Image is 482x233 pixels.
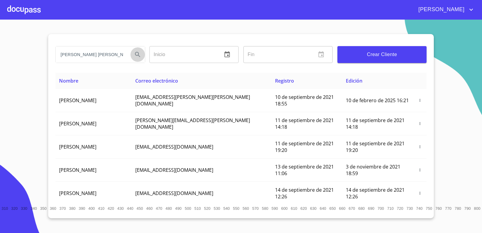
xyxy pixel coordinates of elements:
[329,206,336,211] span: 650
[58,204,67,213] button: 370
[271,206,278,211] span: 590
[342,50,422,59] span: Crear Cliente
[175,206,181,211] span: 490
[281,206,287,211] span: 600
[453,204,463,213] button: 780
[79,206,85,211] span: 390
[231,204,241,213] button: 550
[135,190,213,197] span: [EMAIL_ADDRESS][DOMAIN_NAME]
[251,204,260,213] button: 570
[275,187,334,200] span: 14 de septiembre de 2021 12:26
[164,204,174,213] button: 480
[59,120,96,127] span: [PERSON_NAME]
[98,206,104,211] span: 410
[291,206,297,211] span: 610
[376,204,386,213] button: 700
[328,204,337,213] button: 650
[474,206,480,211] span: 800
[289,204,299,213] button: 610
[275,117,334,130] span: 11 de septiembre de 2021 14:18
[406,206,413,211] span: 730
[30,206,37,211] span: 340
[19,204,29,213] button: 330
[397,206,403,211] span: 720
[59,167,96,173] span: [PERSON_NAME]
[275,163,334,177] span: 13 de septiembre de 2021 11:06
[214,206,220,211] span: 530
[252,206,258,211] span: 570
[275,94,334,107] span: 10 de septiembre de 2021 18:55
[130,47,145,62] button: Search
[346,140,405,153] span: 11 de septiembre de 2021 19:20
[300,206,307,211] span: 620
[21,206,27,211] span: 330
[135,117,250,130] span: [PERSON_NAME][EMAIL_ADDRESS][PERSON_NAME][DOMAIN_NAME]
[320,206,326,211] span: 640
[260,204,270,213] button: 580
[387,206,393,211] span: 710
[275,140,334,153] span: 11 de septiembre de 2021 19:20
[77,204,87,213] button: 390
[48,204,58,213] button: 360
[135,204,145,213] button: 450
[464,206,471,211] span: 790
[357,204,366,213] button: 680
[349,206,355,211] span: 670
[87,204,96,213] button: 400
[472,204,482,213] button: 800
[117,206,124,211] span: 430
[40,206,46,211] span: 350
[275,77,294,84] span: Registro
[212,204,222,213] button: 530
[414,5,468,14] span: [PERSON_NAME]
[59,97,96,104] span: [PERSON_NAME]
[270,204,280,213] button: 590
[415,204,424,213] button: 740
[233,206,239,211] span: 550
[299,204,308,213] button: 620
[135,143,213,150] span: [EMAIL_ADDRESS][DOMAIN_NAME]
[88,206,95,211] span: 400
[346,187,405,200] span: 14 de septiembre de 2021 12:26
[194,206,201,211] span: 510
[154,204,164,213] button: 470
[337,46,427,63] button: Crear Cliente
[424,204,434,213] button: 750
[443,204,453,213] button: 770
[127,206,133,211] span: 440
[222,204,231,213] button: 540
[308,204,318,213] button: 630
[106,204,116,213] button: 420
[2,206,8,211] span: 310
[280,204,289,213] button: 600
[463,204,472,213] button: 790
[59,77,78,84] span: Nombre
[435,206,442,211] span: 760
[193,204,202,213] button: 510
[405,204,415,213] button: 730
[416,206,422,211] span: 740
[346,163,400,177] span: 3 de noviembre de 2021 18:59
[108,206,114,211] span: 420
[10,204,19,213] button: 320
[145,204,154,213] button: 460
[116,204,125,213] button: 430
[11,206,17,211] span: 320
[59,143,96,150] span: [PERSON_NAME]
[183,204,193,213] button: 500
[59,206,66,211] span: 370
[204,206,210,211] span: 520
[67,204,77,213] button: 380
[414,5,475,14] button: account of current user
[50,206,56,211] span: 360
[318,204,328,213] button: 640
[39,204,48,213] button: 350
[135,94,250,107] span: [EMAIL_ADDRESS][PERSON_NAME][PERSON_NAME][DOMAIN_NAME]
[136,206,143,211] span: 450
[434,204,443,213] button: 760
[69,206,75,211] span: 380
[386,204,395,213] button: 710
[146,206,152,211] span: 460
[243,206,249,211] span: 560
[165,206,172,211] span: 480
